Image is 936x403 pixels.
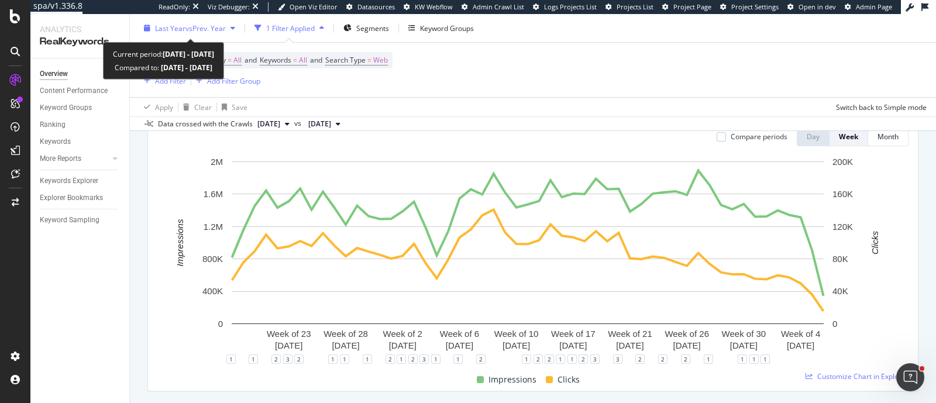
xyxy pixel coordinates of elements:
div: 1 [749,354,759,364]
div: 1 [328,354,338,364]
div: 2 [271,354,281,364]
button: [DATE] [253,117,294,131]
span: Admin Page [856,2,892,11]
div: Keywords [40,136,71,148]
text: [DATE] [389,340,417,350]
text: 1.6M [204,189,223,199]
a: Logs Projects List [533,2,597,12]
text: [DATE] [503,340,530,350]
span: Search Type [325,55,366,65]
span: 2025 Jul. 31st [257,119,280,129]
text: [DATE] [332,340,359,350]
text: [DATE] [275,340,302,350]
text: Week of 26 [665,329,709,339]
a: Keywords Explorer [40,175,121,187]
a: Content Performance [40,85,121,97]
div: 1 [453,354,463,364]
div: 2 [476,354,486,364]
text: Week of 4 [781,329,820,339]
button: Day [797,128,830,146]
button: Apply [139,98,173,116]
div: Add Filter [155,75,186,85]
span: Segments [356,23,389,33]
span: vs Prev. Year [185,23,226,33]
div: 1 [249,354,258,364]
div: Switch back to Simple mode [836,102,927,112]
a: Project Settings [720,2,779,12]
span: Open Viz Editor [290,2,338,11]
text: 80K [832,254,848,264]
div: 2 [635,354,645,364]
div: 2 [545,354,554,364]
a: Open Viz Editor [278,2,338,12]
span: and [310,55,322,65]
span: Admin Crawl List [473,2,524,11]
div: RealKeywords [40,35,120,49]
div: Compared to: [115,61,212,74]
div: 1 [704,354,713,364]
div: 1 [567,354,577,364]
button: Keyword Groups [404,19,479,37]
span: All [299,52,307,68]
div: 1 [363,354,372,364]
div: 2 [408,354,418,364]
div: Data crossed with the Crawls [158,119,253,129]
text: 40K [832,286,848,296]
text: Week of 23 [267,329,311,339]
a: Overview [40,68,121,80]
div: 1 [226,354,236,364]
span: Web [373,52,388,68]
div: 3 [283,354,292,364]
span: KW Webflow [415,2,453,11]
text: Week of 10 [494,329,539,339]
text: Week of 17 [551,329,596,339]
div: 2 [386,354,395,364]
div: 2 [579,354,588,364]
span: Impressions [488,373,536,387]
div: Apply [155,102,173,112]
div: 1 Filter Applied [266,23,315,33]
div: 1 [397,354,406,364]
text: Week of 30 [722,329,766,339]
a: Keyword Groups [40,102,121,114]
div: More Reports [40,153,81,165]
a: Datasources [346,2,395,12]
div: 1 [340,354,349,364]
button: Save [217,98,247,116]
text: 400K [202,286,223,296]
text: 0 [832,319,837,329]
text: Week of 2 [383,329,422,339]
span: = [293,55,297,65]
a: Admin Page [845,2,892,12]
span: All [233,52,242,68]
div: Clear [194,102,212,112]
button: Month [868,128,909,146]
text: 0 [218,319,223,329]
text: [DATE] [787,340,814,350]
span: Customize Chart in Explorer [817,371,909,381]
span: Project Settings [731,2,779,11]
span: Datasources [357,2,395,11]
div: Keywords Explorer [40,175,98,187]
div: 3 [613,354,622,364]
div: 1 [738,354,747,364]
div: Save [232,102,247,112]
b: [DATE] - [DATE] [159,63,212,73]
div: 1 [522,354,531,364]
button: Week [830,128,868,146]
text: [DATE] [446,340,473,350]
a: Ranking [40,119,121,131]
b: [DATE] - [DATE] [163,49,214,59]
div: 3 [419,354,429,364]
div: 3 [590,354,600,364]
div: Viz Debugger: [208,2,250,12]
text: 120K [832,222,853,232]
div: Keyword Groups [40,102,92,114]
div: Week [839,132,858,142]
a: Open in dev [787,2,836,12]
text: 160K [832,189,853,199]
div: 2 [294,354,304,364]
button: Add Filter Group [191,74,260,88]
span: Last Year [155,23,185,33]
a: Keywords [40,136,121,148]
